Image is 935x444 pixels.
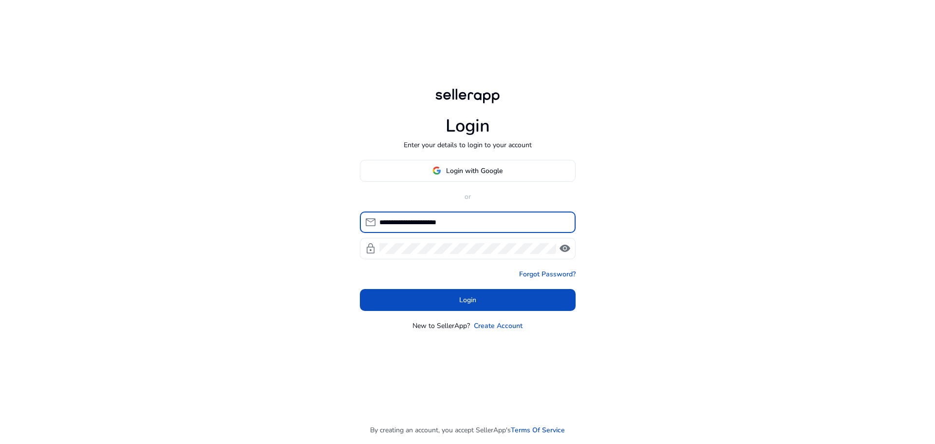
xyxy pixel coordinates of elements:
h1: Login [446,116,490,136]
img: google-logo.svg [432,166,441,175]
a: Create Account [474,321,523,331]
span: Login [459,295,476,305]
span: lock [365,243,376,254]
p: or [360,192,576,202]
a: Terms Of Service [511,425,565,435]
button: Login with Google [360,160,576,182]
span: Login with Google [446,166,503,176]
p: New to SellerApp? [412,321,470,331]
button: Login [360,289,576,311]
a: Forgot Password? [519,269,576,279]
p: Enter your details to login to your account [404,140,532,150]
span: mail [365,216,376,228]
span: visibility [559,243,571,254]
